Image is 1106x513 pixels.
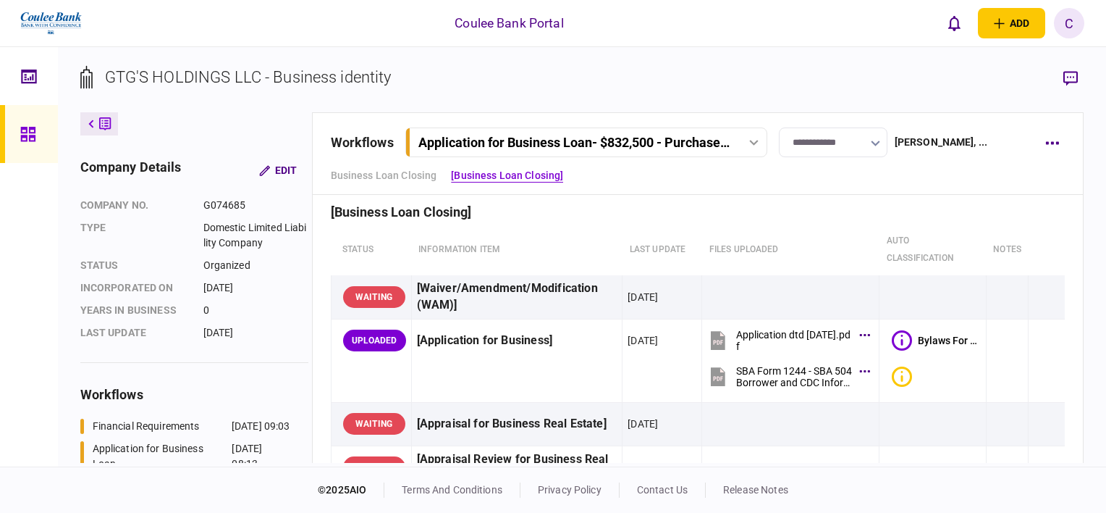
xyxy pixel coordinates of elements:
[232,441,290,472] div: [DATE] 08:13
[986,225,1029,275] th: notes
[978,8,1045,38] button: open adding identity options
[723,484,788,496] a: release notes
[702,225,879,275] th: Files uploaded
[707,325,866,357] button: Application dtd 5.15.25.pdf
[707,361,866,393] button: SBA Form 1244 - SBA 504 Borrower and CDC Information Form.pdf
[939,8,969,38] button: open notifications list
[405,128,767,157] button: Application for Business Loan- $832,500 - Purchase Real Estate
[232,419,290,434] div: [DATE] 09:03
[637,484,688,496] a: contact us
[331,168,437,183] a: Business Loan Closing
[203,303,308,318] div: 0
[892,367,918,387] button: Bad quality
[203,258,308,273] div: Organized
[80,198,189,213] div: company no.
[538,484,601,496] a: privacy policy
[411,225,622,275] th: Information item
[343,286,405,308] div: WAITING
[80,157,182,183] div: company details
[879,225,986,275] th: auto classification
[80,280,189,296] div: incorporated on
[628,333,658,348] div: [DATE]
[80,325,189,341] div: last update
[628,290,658,304] div: [DATE]
[343,330,406,351] div: UPLOADED
[417,325,617,357] div: [Application for Business]
[203,325,308,341] div: [DATE]
[80,441,290,472] a: Application for Business Loan[DATE] 08:13
[318,483,384,498] div: © 2025 AIO
[628,417,658,431] div: [DATE]
[1054,8,1084,38] button: C
[892,330,980,351] button: Bylaws For New Application GTG"s Holdings LLC
[417,280,617,314] div: [Waiver/Amendment/Modification (WAM)]
[736,365,852,388] div: SBA Form 1244 - SBA 504 Borrower and CDC Information Form.pdf
[331,225,411,275] th: status
[451,168,563,183] a: [Business Loan Closing]
[80,220,189,251] div: Type
[343,413,405,435] div: WAITING
[892,367,912,387] div: Bad quality
[736,329,852,352] div: Application dtd 5.15.25.pdf
[622,225,702,275] th: last update
[895,135,987,150] div: [PERSON_NAME] , ...
[93,441,229,472] div: Application for Business Loan
[203,198,308,213] div: G074685
[417,451,617,485] div: [Appraisal Review for Business Real Estate]
[455,14,563,33] div: Coulee Bank Portal
[80,258,189,273] div: status
[418,135,730,150] div: Application for Business Loan - $832,500 - Purchase Real Estate
[19,5,83,41] img: client company logo
[343,456,405,478] div: WAITING
[203,220,308,251] div: Domestic Limited Liability Company
[417,408,617,441] div: [Appraisal for Business Real Estate]
[80,385,308,404] div: workflows
[203,280,308,296] div: [DATE]
[628,460,658,475] div: [DATE]
[80,419,290,434] a: Financial Requirements[DATE] 09:03
[331,204,484,220] div: [Business Loan Closing]
[248,157,308,183] button: Edit
[402,484,502,496] a: terms and conditions
[80,303,189,318] div: years in business
[331,133,394,152] div: workflows
[918,335,980,346] div: Bylaws For New Application GTG"s Holdings LLC
[105,65,392,89] div: GTG'S HOLDINGS LLC - Business identity
[93,419,200,434] div: Financial Requirements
